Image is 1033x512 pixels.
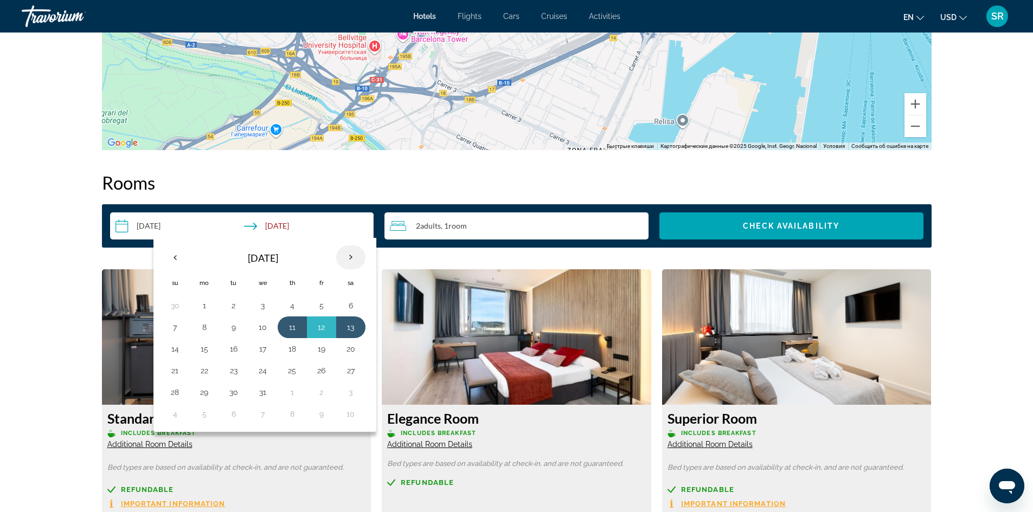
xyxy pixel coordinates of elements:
[107,464,366,471] p: Bed types are based on availability at check-in, and are not guaranteed.
[284,385,301,400] button: Day 1
[342,406,360,422] button: Day 10
[904,115,926,137] button: Уменьшить
[387,478,646,487] a: Refundable
[254,320,272,335] button: Day 10
[161,245,190,270] button: Previous month
[196,341,213,357] button: Day 15
[254,385,272,400] button: Day 31
[196,298,213,313] button: Day 1
[105,136,140,150] img: Google
[903,9,924,25] button: Change language
[166,406,184,422] button: Day 4
[254,298,272,313] button: Day 3
[254,363,272,378] button: Day 24
[284,363,301,378] button: Day 25
[990,469,1024,503] iframe: Кнопка запуска окна обмена сообщениями
[225,363,242,378] button: Day 23
[313,385,330,400] button: Day 2
[441,222,467,230] span: , 1
[743,222,839,230] span: Check Availability
[254,341,272,357] button: Day 17
[121,500,226,507] span: Important Information
[102,172,932,193] h2: Rooms
[196,363,213,378] button: Day 22
[681,486,734,493] span: Refundable
[342,320,360,335] button: Day 13
[668,464,926,471] p: Bed types are based on availability at check-in, and are not guaranteed.
[110,212,374,239] button: Check-in date: Dec 11, 2025 Check-out date: Dec 13, 2025
[107,485,366,494] a: Refundable
[668,410,926,426] h3: Superior Room
[413,12,436,21] span: Hotels
[940,9,967,25] button: Change currency
[254,406,272,422] button: Day 7
[225,320,242,335] button: Day 9
[110,212,923,239] div: Search widget
[991,11,1004,22] span: SR
[284,341,301,357] button: Day 18
[401,430,476,437] span: Includes Breakfast
[458,12,482,21] a: Flights
[416,222,441,230] span: 2
[22,2,130,30] a: Travorium
[166,363,184,378] button: Day 21
[503,12,519,21] a: Cars
[903,13,914,22] span: en
[107,499,226,508] button: Important Information
[166,298,184,313] button: Day 30
[589,12,620,21] a: Activities
[225,298,242,313] button: Day 2
[382,269,651,405] img: 883d00ea-7039-4137-83e7-f1bd8f3337ee.jpeg
[904,93,926,115] button: Увеличить
[225,385,242,400] button: Day 30
[284,320,301,335] button: Day 11
[313,298,330,313] button: Day 5
[196,320,213,335] button: Day 8
[342,298,360,313] button: Day 6
[384,212,649,239] button: Travelers: 2 adults, 0 children
[196,406,213,422] button: Day 5
[225,406,242,422] button: Day 6
[196,385,213,400] button: Day 29
[225,341,242,357] button: Day 16
[659,212,923,239] button: Check Availability
[660,143,817,149] span: Картографические данные ©2025 Google, Inst. Geogr. Nacional
[662,269,932,405] img: a4c35092-ea6d-4599-a0a0-14a3952687d4.jpeg
[940,13,957,22] span: USD
[166,385,184,400] button: Day 28
[313,320,330,335] button: Day 12
[342,385,360,400] button: Day 3
[102,269,371,405] img: f2b13cd8-8a5e-46d9-b5b5-fa7929d26a9d.jpeg
[851,143,928,149] a: Сообщить об ошибке на карте
[401,479,454,486] span: Refundable
[284,298,301,313] button: Day 4
[387,440,472,449] span: Additional Room Details
[607,142,654,150] button: Быстрые клавиши
[121,430,196,437] span: Includes Breakfast
[107,410,366,426] h3: Standard Room
[983,5,1011,28] button: User Menu
[448,221,467,230] span: Room
[313,363,330,378] button: Day 26
[166,341,184,357] button: Day 14
[107,440,193,449] span: Additional Room Details
[668,485,926,494] a: Refundable
[681,430,756,437] span: Includes Breakfast
[166,320,184,335] button: Day 7
[121,486,174,493] span: Refundable
[342,341,360,357] button: Day 20
[105,136,140,150] a: Открыть эту область в Google Картах (в новом окне)
[336,245,365,270] button: Next month
[668,499,786,508] button: Important Information
[668,440,753,449] span: Additional Room Details
[342,363,360,378] button: Day 27
[387,410,646,426] h3: Elegance Room
[313,341,330,357] button: Day 19
[681,500,786,507] span: Important Information
[823,143,845,149] a: Условия (ссылка откроется в новой вкладке)
[420,221,441,230] span: Adults
[541,12,567,21] a: Cruises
